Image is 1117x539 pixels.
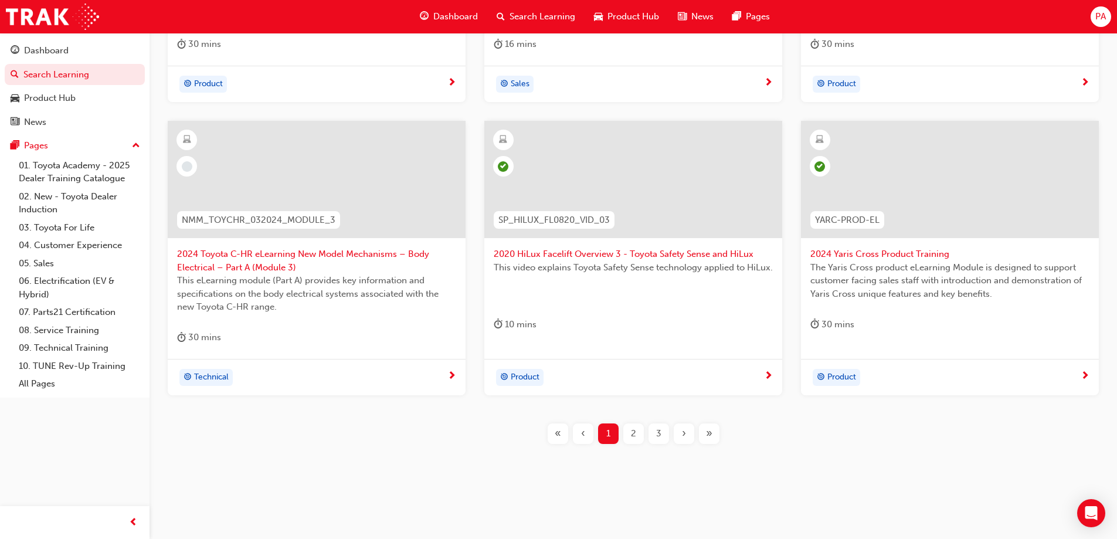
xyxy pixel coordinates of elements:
a: Dashboard [5,40,145,62]
span: learningResourceType_ELEARNING-icon [816,133,824,148]
span: News [691,10,714,23]
span: target-icon [184,370,192,385]
span: Technical [194,371,229,384]
span: learningResourceType_ELEARNING-icon [499,133,507,148]
a: Search Learning [5,64,145,86]
span: target-icon [184,77,192,92]
div: 16 mins [494,37,537,52]
span: news-icon [11,117,19,128]
div: 30 mins [177,330,221,345]
span: 2024 Yaris Cross Product Training [810,248,1089,261]
a: car-iconProduct Hub [585,5,668,29]
span: guage-icon [11,46,19,56]
span: prev-icon [129,516,138,530]
span: Sales [511,77,529,91]
a: news-iconNews [668,5,723,29]
span: » [706,427,712,440]
span: NMM_TOYCHR_032024_MODULE_3 [182,213,335,227]
button: Pages [5,135,145,157]
span: learningResourceType_ELEARNING-icon [183,133,191,148]
a: 01. Toyota Academy - 2025 Dealer Training Catalogue [14,157,145,188]
div: Pages [24,139,48,152]
span: search-icon [11,70,19,80]
span: target-icon [500,370,508,385]
a: 08. Service Training [14,321,145,340]
span: learningRecordVerb_PASS-icon [498,161,508,172]
span: Product [827,371,856,384]
a: YARC-PROD-EL2024 Yaris Cross Product TrainingThe Yaris Cross product eLearning Module is designed... [801,121,1099,395]
div: Dashboard [24,44,69,57]
a: All Pages [14,375,145,393]
span: 2020 HiLux Facelift Overview 3 - Toyota Safety Sense and HiLux [494,248,773,261]
button: Page 3 [646,423,671,444]
span: YARC-PROD-EL [815,213,880,227]
span: 2 [631,427,636,440]
span: guage-icon [420,9,429,24]
span: duration-icon [494,317,503,332]
div: 30 mins [810,37,854,52]
a: 09. Technical Training [14,339,145,357]
span: car-icon [594,9,603,24]
button: Page 1 [596,423,621,444]
span: target-icon [500,77,508,92]
span: SP_HILUX_FL0820_VID_03 [498,213,610,227]
div: News [24,116,46,129]
a: 04. Customer Experience [14,236,145,255]
img: Trak [6,4,99,30]
span: « [555,427,561,440]
button: First page [545,423,571,444]
a: guage-iconDashboard [410,5,487,29]
div: 10 mins [494,317,537,332]
button: Previous page [571,423,596,444]
span: Product [827,77,856,91]
div: Open Intercom Messenger [1077,499,1105,527]
span: next-icon [764,371,773,382]
span: next-icon [447,371,456,382]
button: Page 2 [621,423,646,444]
span: The Yaris Cross product eLearning Module is designed to support customer facing sales staff with ... [810,261,1089,301]
span: duration-icon [810,37,819,52]
span: › [682,427,686,440]
span: target-icon [817,77,825,92]
span: learningRecordVerb_PASS-icon [814,161,825,172]
span: search-icon [497,9,505,24]
span: duration-icon [810,317,819,332]
span: Product [511,371,539,384]
span: This eLearning module (Part A) provides key information and specifications on the body electrical... [177,274,456,314]
span: PA [1095,10,1106,23]
span: ‹ [581,427,585,440]
span: Product Hub [607,10,659,23]
button: Last page [697,423,722,444]
button: Next page [671,423,697,444]
a: SP_HILUX_FL0820_VID_032020 HiLux Facelift Overview 3 - Toyota Safety Sense and HiLuxThis video ex... [484,121,782,395]
span: pages-icon [11,141,19,151]
a: News [5,111,145,133]
div: 30 mins [810,317,854,332]
div: 30 mins [177,37,221,52]
span: news-icon [678,9,687,24]
a: Product Hub [5,87,145,109]
span: target-icon [817,370,825,385]
a: search-iconSearch Learning [487,5,585,29]
a: NMM_TOYCHR_032024_MODULE_32024 Toyota C-HR eLearning New Model Mechanisms – Body Electrical – Par... [168,121,466,395]
button: PA [1091,6,1111,27]
span: 1 [606,427,610,440]
a: pages-iconPages [723,5,779,29]
a: 06. Electrification (EV & Hybrid) [14,272,145,303]
span: pages-icon [732,9,741,24]
span: 2024 Toyota C-HR eLearning New Model Mechanisms – Body Electrical – Part A (Module 3) [177,248,456,274]
span: car-icon [11,93,19,104]
span: Dashboard [433,10,478,23]
span: Pages [746,10,770,23]
a: 07. Parts21 Certification [14,303,145,321]
div: Product Hub [24,91,76,105]
span: duration-icon [177,37,186,52]
span: Search Learning [510,10,575,23]
span: next-icon [1081,78,1089,89]
a: 05. Sales [14,255,145,273]
span: next-icon [447,78,456,89]
span: learningRecordVerb_NONE-icon [182,161,192,172]
button: DashboardSearch LearningProduct HubNews [5,38,145,135]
